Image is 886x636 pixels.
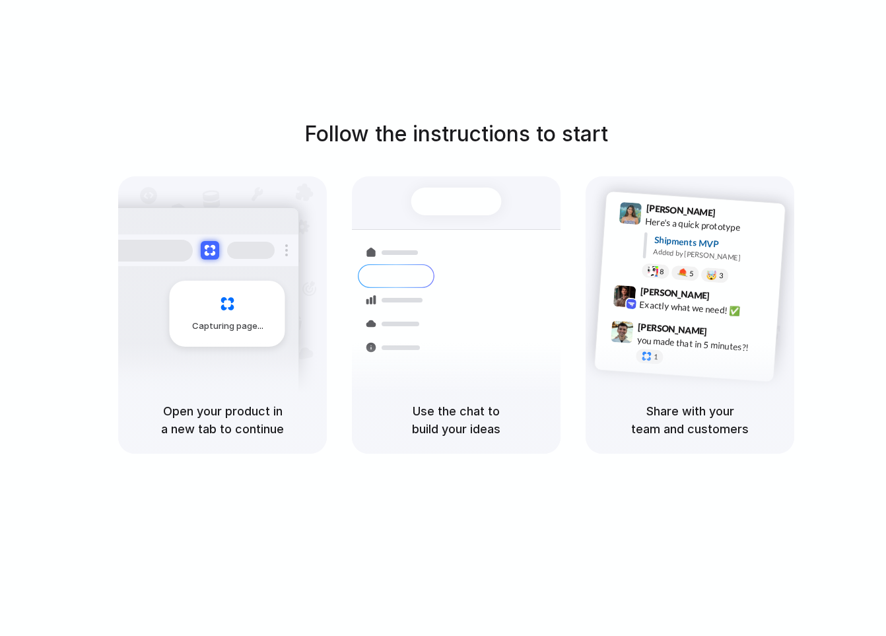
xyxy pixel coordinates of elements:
span: 1 [654,353,658,361]
span: 9:41 AM [720,207,747,223]
span: 9:47 AM [711,326,738,342]
span: 5 [689,270,694,277]
span: 9:42 AM [714,291,741,306]
span: 8 [660,268,664,275]
h5: Share with your team and customers [601,402,778,438]
div: Added by [PERSON_NAME] [653,246,774,265]
div: Shipments MVP [654,233,776,255]
span: 3 [719,272,724,279]
span: [PERSON_NAME] [646,201,716,220]
span: [PERSON_NAME] [638,320,708,339]
h5: Use the chat to build your ideas [368,402,545,438]
div: you made that in 5 minutes?! [636,334,768,356]
span: Capturing page [192,320,265,333]
div: 🤯 [706,271,718,281]
h5: Open your product in a new tab to continue [134,402,311,438]
div: Exactly what we need! ✅ [639,298,771,320]
div: Here's a quick prototype [645,215,777,237]
h1: Follow the instructions to start [304,118,608,150]
span: [PERSON_NAME] [640,284,710,303]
